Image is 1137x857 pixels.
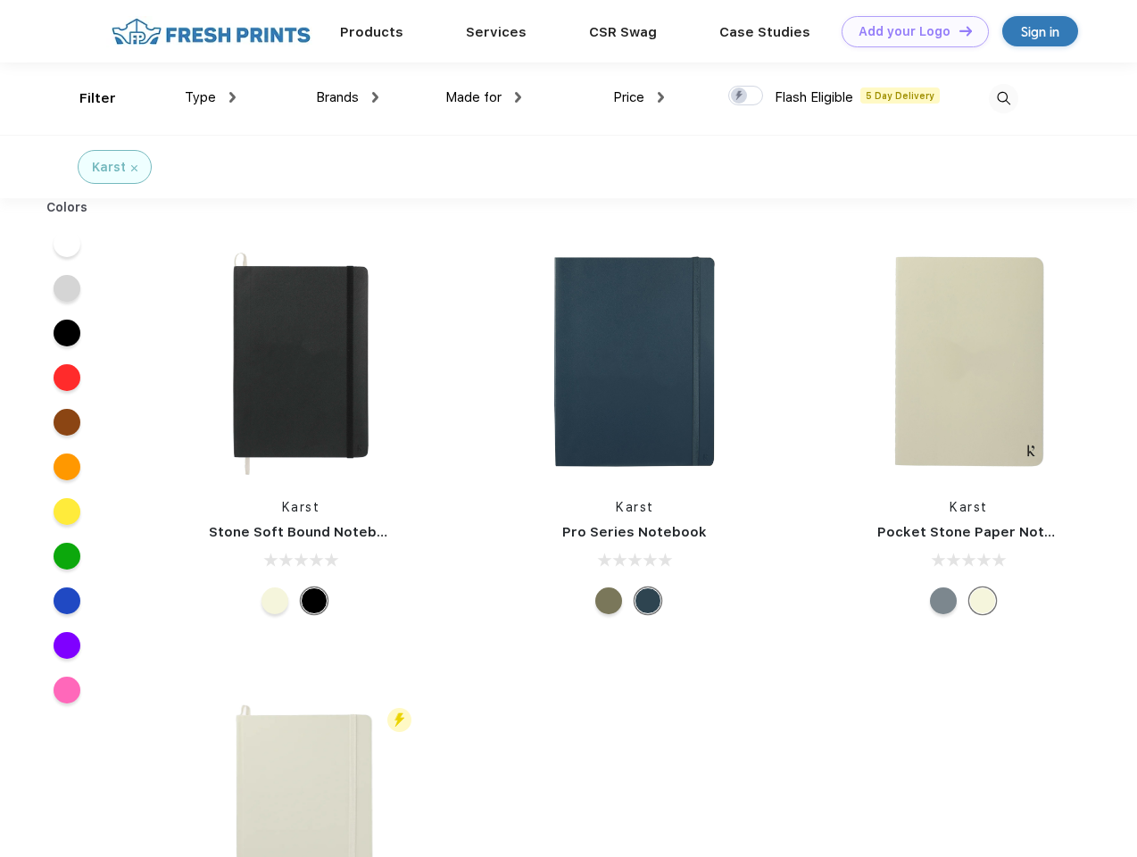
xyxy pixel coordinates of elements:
[635,587,661,614] div: Navy
[282,500,320,514] a: Karst
[387,708,411,732] img: flash_active_toggle.svg
[445,89,502,105] span: Made for
[1002,16,1078,46] a: Sign in
[562,524,707,540] a: Pro Series Notebook
[182,243,419,480] img: func=resize&h=266
[877,524,1088,540] a: Pocket Stone Paper Notebook
[209,524,403,540] a: Stone Soft Bound Notebook
[106,16,316,47] img: fo%20logo%202.webp
[595,587,622,614] div: Olive
[658,92,664,103] img: dropdown.png
[989,84,1018,113] img: desktop_search.svg
[851,243,1088,480] img: func=resize&h=266
[589,24,657,40] a: CSR Swag
[516,243,753,480] img: func=resize&h=266
[515,92,521,103] img: dropdown.png
[860,87,940,104] span: 5 Day Delivery
[261,587,288,614] div: Beige
[775,89,853,105] span: Flash Eligible
[131,165,137,171] img: filter_cancel.svg
[185,89,216,105] span: Type
[969,587,996,614] div: Beige
[92,158,126,177] div: Karst
[229,92,236,103] img: dropdown.png
[33,198,102,217] div: Colors
[859,24,950,39] div: Add your Logo
[301,587,328,614] div: Black
[372,92,378,103] img: dropdown.png
[340,24,403,40] a: Products
[466,24,527,40] a: Services
[1021,21,1059,42] div: Sign in
[616,500,654,514] a: Karst
[959,26,972,36] img: DT
[613,89,644,105] span: Price
[316,89,359,105] span: Brands
[950,500,988,514] a: Karst
[79,88,116,109] div: Filter
[930,587,957,614] div: Gray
